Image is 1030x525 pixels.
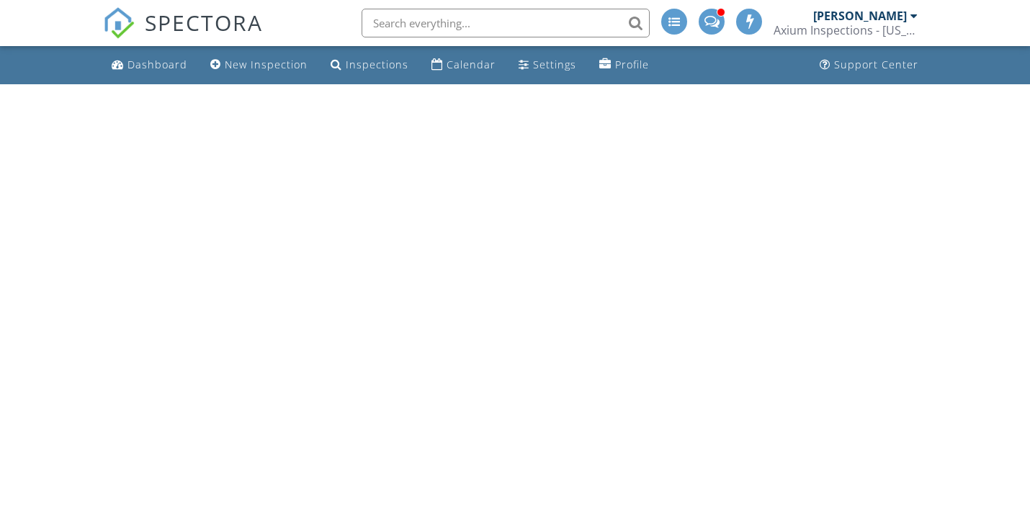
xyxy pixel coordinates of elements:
[447,58,496,71] div: Calendar
[615,58,649,71] div: Profile
[145,7,263,37] span: SPECTORA
[106,52,193,78] a: Dashboard
[127,58,187,71] div: Dashboard
[325,52,414,78] a: Inspections
[362,9,650,37] input: Search everything...
[103,19,263,50] a: SPECTORA
[426,52,501,78] a: Calendar
[594,52,655,78] a: Profile
[205,52,313,78] a: New Inspection
[513,52,582,78] a: Settings
[225,58,308,71] div: New Inspection
[103,7,135,39] img: The Best Home Inspection Software - Spectora
[346,58,408,71] div: Inspections
[814,52,924,78] a: Support Center
[774,23,918,37] div: Axium Inspections - Colorado
[813,9,907,23] div: [PERSON_NAME]
[533,58,576,71] div: Settings
[834,58,918,71] div: Support Center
